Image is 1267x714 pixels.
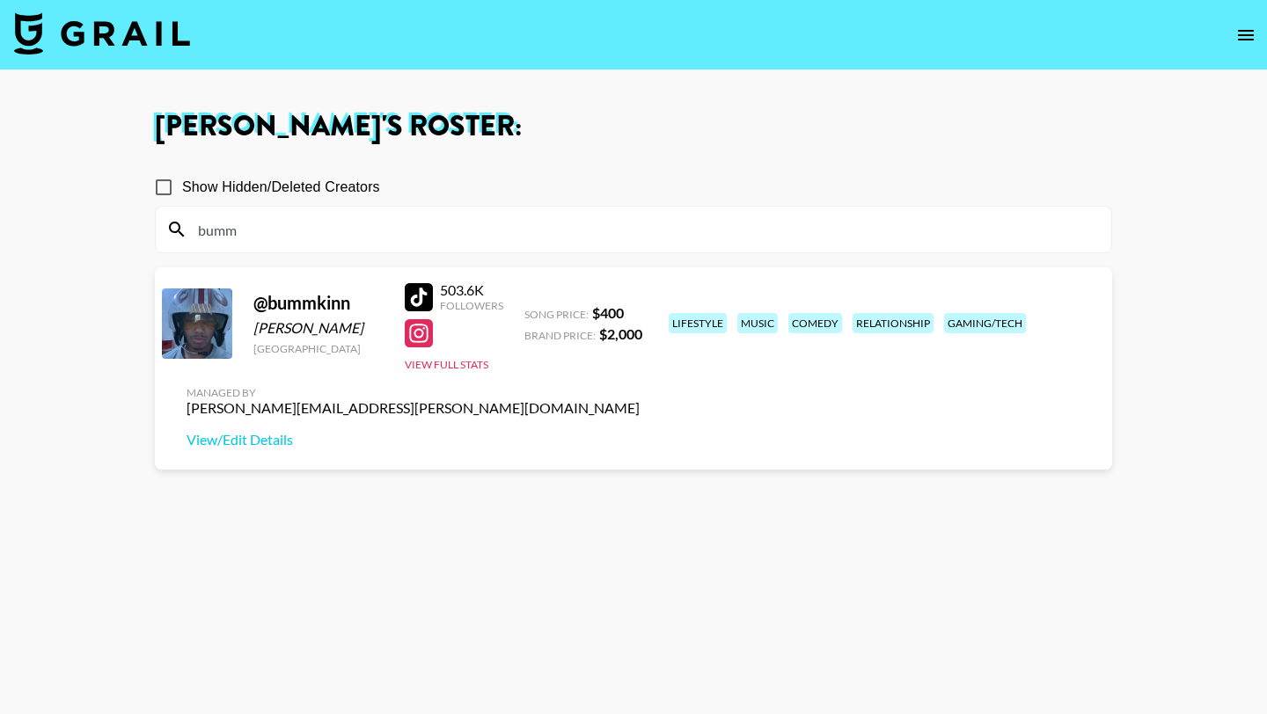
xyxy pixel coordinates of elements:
div: [PERSON_NAME][EMAIL_ADDRESS][PERSON_NAME][DOMAIN_NAME] [187,399,640,417]
a: View/Edit Details [187,431,640,448]
div: lifestyle [669,313,727,333]
div: [PERSON_NAME] [253,319,384,337]
div: gaming/tech [944,313,1026,333]
img: Grail Talent [14,12,190,55]
span: Show Hidden/Deleted Creators [182,177,380,198]
button: View Full Stats [405,358,488,371]
div: music [737,313,778,333]
strong: $ 400 [592,304,624,321]
div: Managed By [187,386,640,399]
div: [GEOGRAPHIC_DATA] [253,342,384,355]
h1: [PERSON_NAME] 's Roster: [155,113,1112,141]
div: 503.6K [440,281,503,299]
span: Brand Price: [524,329,596,342]
button: open drawer [1228,18,1263,53]
span: Song Price: [524,308,589,321]
strong: $ 2,000 [599,325,642,342]
div: @ bummkinn [253,292,384,314]
div: comedy [788,313,842,333]
div: Followers [440,299,503,312]
div: relationship [853,313,934,333]
input: Search by User Name [187,215,1101,244]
